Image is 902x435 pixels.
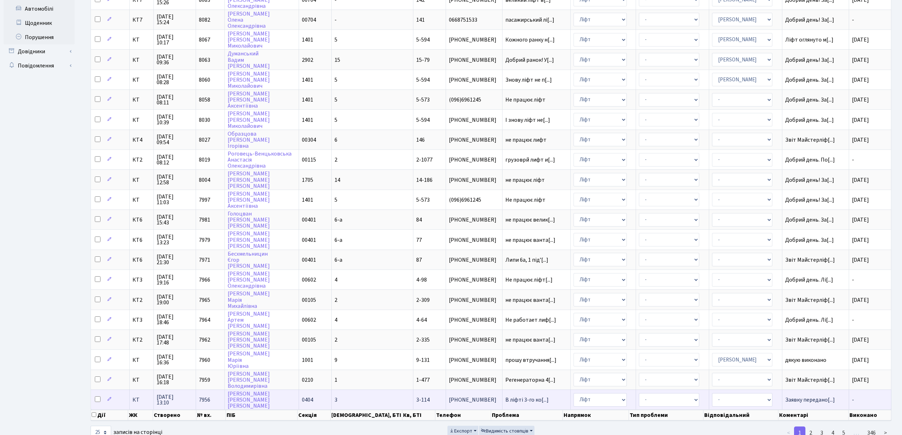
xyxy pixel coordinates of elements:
span: 5 [335,116,337,124]
span: Не работает лиф[...] [505,316,556,324]
span: Звіт Майстерліф[...] [785,296,835,304]
span: не працює велик[...] [505,216,555,224]
span: 5-594 [416,76,430,84]
span: Знову ліфт не п[...] [505,76,552,84]
span: [DATE] 19:16 [157,274,193,286]
span: 77 [416,236,422,244]
span: 7965 [199,296,210,304]
span: 8058 [199,96,210,104]
span: - [852,276,854,284]
span: 7966 [199,276,210,284]
th: Напрямок [563,410,629,420]
th: Дії [91,410,128,420]
span: Добрий день. За[...] [785,236,834,244]
span: КТ [132,97,150,103]
span: 4-98 [416,276,427,284]
span: Добрий день. Лі[...] [785,316,833,324]
span: 87 [416,256,422,264]
span: 2 [335,156,337,164]
span: КТ3 [132,317,150,323]
span: [PHONE_NUMBER] [449,117,499,123]
span: [PHONE_NUMBER] [449,317,499,323]
span: КТ [132,37,150,43]
a: [PERSON_NAME]МаріяМихайлівна [228,290,270,310]
span: 2-309 [416,296,430,304]
span: 5 [335,196,337,204]
span: - [852,316,854,324]
span: 5 [335,96,337,104]
span: [PHONE_NUMBER] [449,37,499,43]
a: [PERSON_NAME][PERSON_NAME]Володимирівна [228,370,270,390]
a: [PERSON_NAME][PERSON_NAME]Миколайович [228,30,270,50]
span: 00105 [302,296,316,304]
a: [PERSON_NAME][PERSON_NAME][PERSON_NAME] [228,330,270,350]
span: [DATE] [852,96,869,104]
span: [DATE] 09:36 [157,54,193,65]
span: Добрий день. За[...] [785,96,834,104]
span: 0210 [302,376,313,384]
span: [PHONE_NUMBER] [449,177,499,183]
th: Тип проблеми [629,410,703,420]
span: не працює ліфт [505,177,567,183]
span: 2-1077 [416,156,433,164]
span: КТ [132,57,150,63]
span: 1401 [302,36,313,44]
span: 00401 [302,236,316,244]
span: Регенераторна 4[...] [505,376,555,384]
span: 14-186 [416,176,433,184]
span: [DATE] [852,296,869,304]
span: КТ7 [132,17,150,23]
span: [DATE] [852,76,869,84]
span: 7962 [199,336,210,344]
a: Повідомлення [4,59,75,73]
span: 1401 [302,96,313,104]
span: 1 [335,376,337,384]
a: Довідники [4,44,75,59]
a: [PERSON_NAME][PERSON_NAME][PERSON_NAME] [228,230,270,250]
span: 7956 [199,396,210,404]
span: 6 [335,136,337,144]
th: Коментарі [778,410,849,420]
span: [PHONE_NUMBER] [449,397,499,403]
span: Добрий день. За[...] [785,116,834,124]
span: Звіт Майстерліф[...] [785,136,835,144]
span: [DATE] 13:23 [157,234,193,245]
span: 2 [335,336,337,344]
span: 8030 [199,116,210,124]
span: КТ [132,77,150,83]
span: 00401 [302,256,316,264]
span: [PHONE_NUMBER] [449,257,499,263]
span: 141 [416,16,425,24]
span: [PHONE_NUMBER] [449,277,499,283]
a: Автомобілі [4,2,75,16]
span: 7960 [199,356,210,364]
span: Добрий день. По[...] [785,156,835,164]
span: КТ [132,397,150,403]
a: Голоцван[PERSON_NAME][PERSON_NAME] [228,210,270,230]
span: 00602 [302,276,316,284]
span: [DATE] 10:39 [157,114,193,125]
span: КТ [132,197,150,203]
span: Звіт Майстерліф[...] [785,336,835,344]
span: [PHONE_NUMBER] [449,357,499,363]
span: Добрий день! За[...] [785,56,834,64]
span: 4-64 [416,316,427,324]
span: (096)6961245 [449,97,499,103]
span: Видимість стовпців [481,428,528,435]
span: 7964 [199,316,210,324]
span: не працює лифт [505,137,567,143]
span: КТ6 [132,217,150,223]
span: [PHONE_NUMBER] [449,237,499,243]
span: 1001 [302,356,313,364]
span: Звіт Майстерліф[...] [785,256,835,264]
span: 5-573 [416,196,430,204]
a: ДуманськийВадим[PERSON_NAME] [228,50,270,70]
span: І знову ліфт не[...] [505,116,550,124]
span: [DATE] [852,216,869,224]
span: КТ2 [132,157,150,163]
span: 14 [335,176,340,184]
a: [PERSON_NAME][PERSON_NAME][PERSON_NAME] [228,170,270,190]
span: [DATE] [852,116,869,124]
span: [DATE] 15:43 [157,214,193,225]
span: [DATE] 13:10 [157,394,193,406]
